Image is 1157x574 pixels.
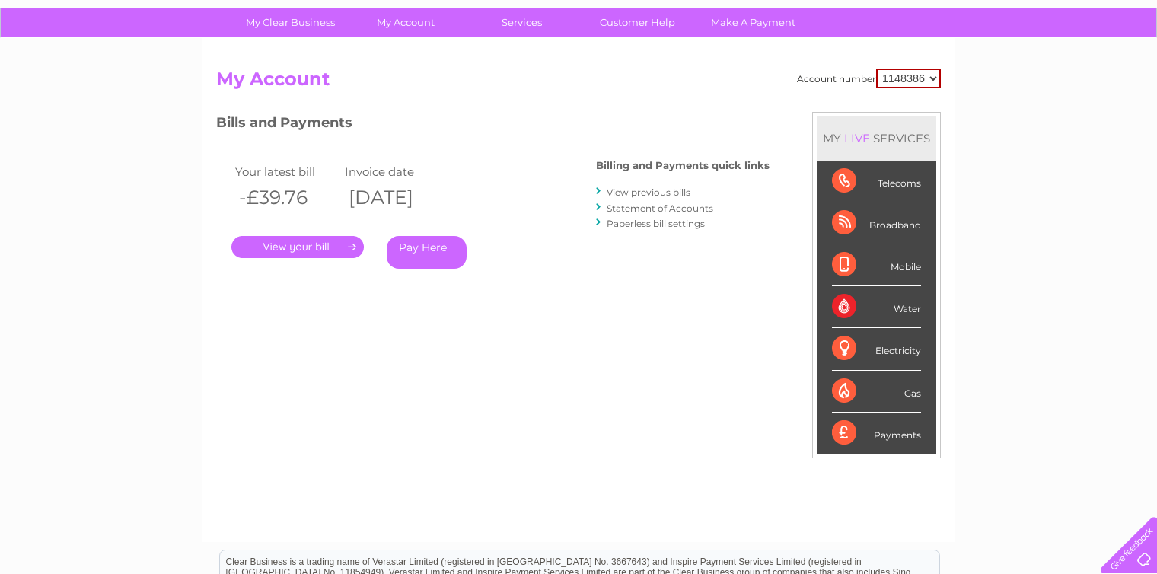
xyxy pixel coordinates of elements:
[1107,65,1143,76] a: Log out
[231,236,364,258] a: .
[216,112,770,139] h3: Bills and Payments
[459,8,585,37] a: Services
[220,8,939,74] div: Clear Business is a trading name of Verastar Limited (registered in [GEOGRAPHIC_DATA] No. 3667643...
[832,244,921,286] div: Mobile
[841,131,873,145] div: LIVE
[343,8,469,37] a: My Account
[231,161,341,182] td: Your latest bill
[216,69,941,97] h2: My Account
[832,371,921,413] div: Gas
[607,218,705,229] a: Paperless bill settings
[889,65,918,76] a: Water
[575,8,700,37] a: Customer Help
[832,328,921,370] div: Electricity
[40,40,118,86] img: logo.png
[607,202,713,214] a: Statement of Accounts
[1056,65,1093,76] a: Contact
[797,69,941,88] div: Account number
[228,8,353,37] a: My Clear Business
[832,286,921,328] div: Water
[927,65,961,76] a: Energy
[970,65,1015,76] a: Telecoms
[817,116,936,160] div: MY SERVICES
[690,8,816,37] a: Make A Payment
[341,182,451,213] th: [DATE]
[596,160,770,171] h4: Billing and Payments quick links
[387,236,467,269] a: Pay Here
[832,202,921,244] div: Broadband
[832,413,921,454] div: Payments
[870,8,975,27] a: 0333 014 3131
[1025,65,1047,76] a: Blog
[832,161,921,202] div: Telecoms
[231,182,341,213] th: -£39.76
[607,187,690,198] a: View previous bills
[341,161,451,182] td: Invoice date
